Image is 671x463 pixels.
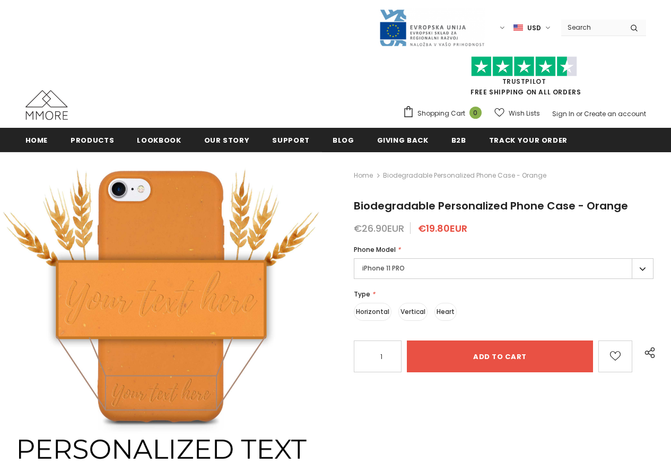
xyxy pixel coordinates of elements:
[398,303,428,321] label: Vertical
[489,135,568,145] span: Track your order
[584,109,646,118] a: Create an account
[272,135,310,145] span: support
[333,135,354,145] span: Blog
[434,303,457,321] label: Heart
[489,128,568,152] a: Track your order
[272,128,310,152] a: support
[552,109,574,118] a: Sign In
[137,128,181,152] a: Lookbook
[403,61,646,97] span: FREE SHIPPING ON ALL ORDERS
[418,222,467,235] span: €19.80EUR
[417,108,465,119] span: Shopping Cart
[204,128,250,152] a: Our Story
[383,169,546,182] span: Biodegradable Personalized Phone Case - Orange
[469,107,482,119] span: 0
[354,222,404,235] span: €26.90EUR
[333,128,354,152] a: Blog
[25,128,48,152] a: Home
[354,290,370,299] span: Type
[509,108,540,119] span: Wish Lists
[137,135,181,145] span: Lookbook
[451,128,466,152] a: B2B
[354,169,373,182] a: Home
[379,23,485,32] a: Javni Razpis
[71,128,114,152] a: Products
[354,245,396,254] span: Phone Model
[576,109,582,118] span: or
[354,258,653,279] label: iPhone 11 PRO
[561,20,622,35] input: Search Site
[502,77,546,86] a: Trustpilot
[377,128,429,152] a: Giving back
[377,135,429,145] span: Giving back
[71,135,114,145] span: Products
[354,303,391,321] label: Horizontal
[25,135,48,145] span: Home
[527,23,541,33] span: USD
[379,8,485,47] img: Javni Razpis
[471,56,577,77] img: Trust Pilot Stars
[354,198,628,213] span: Biodegradable Personalized Phone Case - Orange
[407,340,593,372] input: Add to cart
[451,135,466,145] span: B2B
[494,104,540,123] a: Wish Lists
[513,23,523,32] img: USD
[403,106,487,121] a: Shopping Cart 0
[25,90,68,120] img: MMORE Cases
[204,135,250,145] span: Our Story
